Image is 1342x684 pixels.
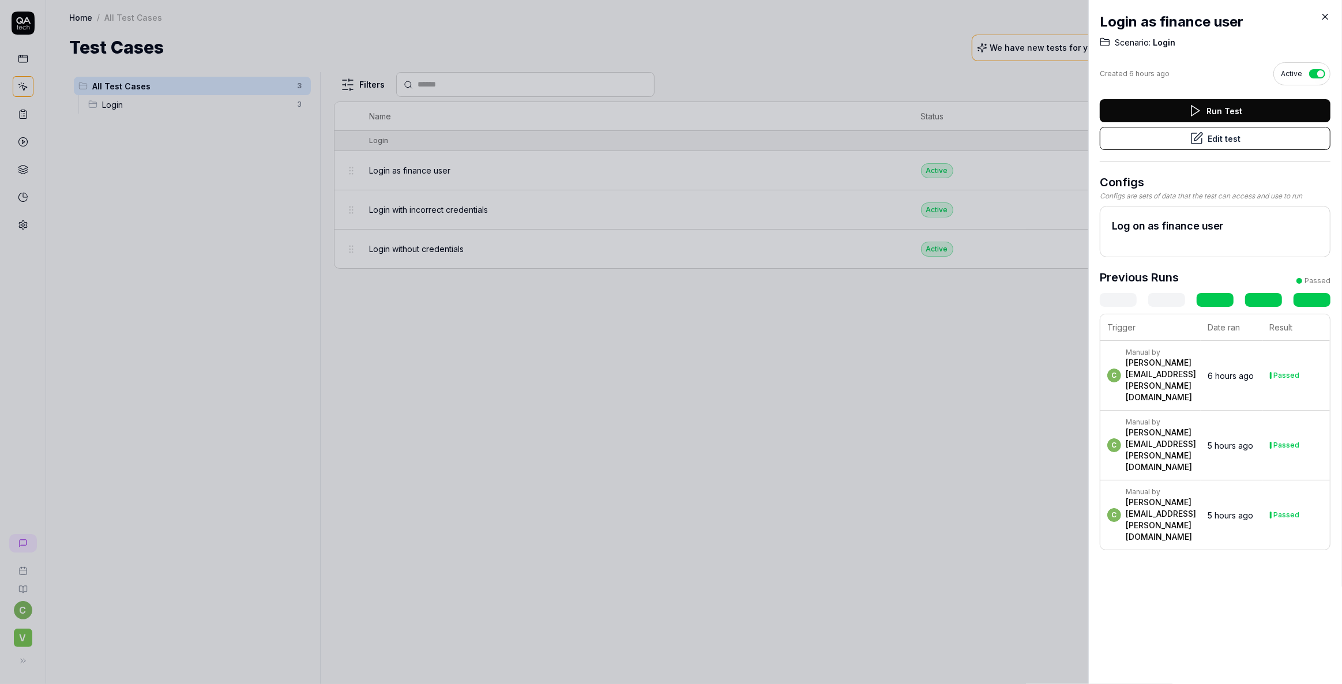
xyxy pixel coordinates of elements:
[1126,418,1196,427] div: Manual by
[1126,427,1196,473] div: [PERSON_NAME][EMAIL_ADDRESS][PERSON_NAME][DOMAIN_NAME]
[1100,314,1201,341] th: Trigger
[1263,314,1330,341] th: Result
[1129,69,1170,78] time: 6 hours ago
[1100,127,1330,150] button: Edit test
[1100,12,1330,32] h2: Login as finance user
[1107,438,1121,452] span: c
[1201,314,1263,341] th: Date ran
[1274,512,1300,518] div: Passed
[1151,37,1175,48] span: Login
[1126,348,1196,357] div: Manual by
[1100,174,1330,191] h3: Configs
[1115,37,1151,48] span: Scenario:
[1100,69,1170,79] div: Created
[1112,218,1318,234] h2: Log on as finance user
[1107,369,1121,382] span: c
[1126,357,1196,403] div: [PERSON_NAME][EMAIL_ADDRESS][PERSON_NAME][DOMAIN_NAME]
[1126,487,1196,497] div: Manual by
[1208,371,1254,381] time: 6 hours ago
[1208,441,1253,450] time: 5 hours ago
[1107,508,1121,522] span: c
[1274,442,1300,449] div: Passed
[1126,497,1196,543] div: [PERSON_NAME][EMAIL_ADDRESS][PERSON_NAME][DOMAIN_NAME]
[1100,269,1179,286] h3: Previous Runs
[1305,276,1330,286] div: Passed
[1274,372,1300,379] div: Passed
[1281,69,1302,79] span: Active
[1208,510,1253,520] time: 5 hours ago
[1100,191,1330,201] div: Configs are sets of data that the test can access and use to run
[1100,99,1330,122] button: Run Test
